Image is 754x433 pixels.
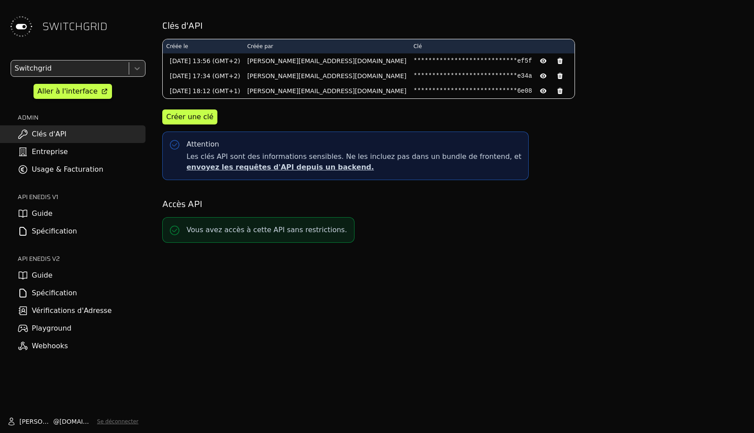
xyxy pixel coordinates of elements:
div: Aller à l'interface [37,86,97,97]
h2: Accès API [162,198,742,210]
td: [PERSON_NAME][EMAIL_ADDRESS][DOMAIN_NAME] [244,53,410,68]
h2: API ENEDIS v2 [18,254,146,263]
th: Créée par [244,39,410,53]
span: SWITCHGRID [42,19,108,34]
h2: ADMIN [18,113,146,122]
td: [DATE] 13:56 (GMT+2) [163,53,244,68]
p: Vous avez accès à cette API sans restrictions. [187,225,347,235]
td: [DATE] 18:12 (GMT+1) [163,83,244,98]
span: Les clés API sont des informations sensibles. Ne les incluez pas dans un bundle de frontend, et [187,151,521,173]
span: [DOMAIN_NAME] [60,417,93,426]
a: Aller à l'interface [34,84,112,99]
div: Attention [187,139,219,150]
p: envoyez les requêtes d'API depuis un backend. [187,162,521,173]
td: [DATE] 17:34 (GMT+2) [163,68,244,83]
h2: Clés d'API [162,19,742,32]
img: Switchgrid Logo [7,12,35,41]
span: [PERSON_NAME] [19,417,53,426]
th: Clé [410,39,575,53]
span: @ [53,417,60,426]
td: [PERSON_NAME][EMAIL_ADDRESS][DOMAIN_NAME] [244,83,410,98]
button: Créer une clé [162,109,217,124]
td: [PERSON_NAME][EMAIL_ADDRESS][DOMAIN_NAME] [244,68,410,83]
div: Créer une clé [166,112,213,122]
h2: API ENEDIS v1 [18,192,146,201]
th: Créée le [163,39,244,53]
button: Se déconnecter [97,418,138,425]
